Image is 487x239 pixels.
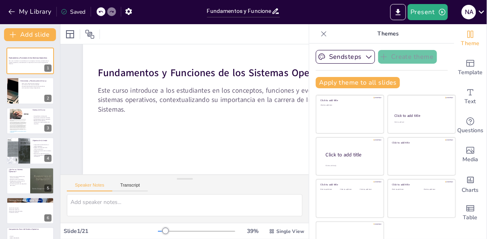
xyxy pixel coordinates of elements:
[44,95,52,102] div: 2
[8,208,51,209] p: Gestión de procesos.
[360,189,378,191] div: Click to add text
[243,227,263,235] div: 39 %
[458,126,484,135] span: Questions
[21,83,52,84] p: Este curso combina teoría y práctica.
[44,185,52,192] div: 5
[462,4,476,20] button: N A
[340,189,359,191] div: Click to add text
[9,200,42,202] span: Funciones Principales de un Sistema Operativo
[21,85,52,87] p: Se espera participación activa de los estudiantes.
[463,155,479,164] span: Media
[33,153,52,158] p: Reconocer la importancia de los sistemas operativos en la Ingeniería de Sistemas.
[6,5,55,18] button: My Library
[462,5,476,19] div: N A
[326,152,377,158] div: Click to add title
[33,144,52,147] p: Comprender la definición de un sistema operativo.
[9,237,52,239] p: Gestor de procesos.
[458,68,483,77] span: Template
[6,197,54,224] div: https://cdn.sendsteps.com/images/slides/2025_11_08_11_23-oa5Zp5j0uD4BFJIe.jpegFunciones Principal...
[321,104,378,106] div: Click to add text
[390,4,406,20] button: Export to PowerPoint
[8,180,27,183] p: Proporciona un entorno para la ejecución de programas.
[465,97,476,106] span: Text
[64,227,158,235] div: Slide 1 / 21
[33,109,52,111] p: Normas del Curso
[321,183,378,187] div: Click to add title
[394,121,448,123] div: Click to add text
[21,84,52,85] p: Las clases son de 4 horas semanales.
[8,179,27,180] p: Gestiona recursos del sistema.
[392,189,418,191] div: Click to add text
[9,236,52,237] p: Kernel.
[44,64,52,72] div: 1
[33,150,52,153] p: Analizar la evolución de los sistemas operativos.
[316,50,375,64] button: Sendsteps
[61,8,86,16] div: Saved
[6,137,54,164] div: https://cdn.sendsteps.com/images/slides/2025_11_08_11_23-GcpckmvYOOfvXRIP.jpegObjetivo de la Sesi...
[64,28,77,41] div: Layout
[112,183,148,191] button: Transcript
[9,229,52,231] p: Componentes Clave del Sistema Operativo
[8,209,51,211] p: Gestión de memoria.
[21,79,52,82] p: Bienvenida y Presentación del Curso
[98,66,340,79] strong: Fundamentos y Funciones de los Sistemas Operativos
[463,213,478,222] span: Table
[378,50,437,64] button: Create theme
[330,24,446,44] p: Themes
[454,24,487,53] div: Change the overall theme
[98,86,368,114] p: Este curso introduce a los estudiantes en los conceptos, funciones y evolución de los sistemas op...
[454,82,487,111] div: Add text boxes
[326,165,377,167] div: Click to add body
[462,186,479,195] span: Charts
[6,108,54,134] div: https://cdn.sendsteps.com/images/slides/2025_11_08_11_23-z2EmjlmwkQWw7qeU.jpegNormas del CursoPun...
[321,99,378,102] div: Click to add title
[408,4,448,20] button: Present
[33,147,52,150] p: Explorar las funciones de los sistemas operativos.
[33,139,52,142] p: Objetivo de la Sesión
[454,53,487,82] div: Add ready made slides
[207,5,272,17] input: Insert title
[321,189,339,191] div: Click to add text
[454,111,487,140] div: Get real-time input from your audience
[9,57,47,59] strong: Fundamentos y Funciones de los Sistemas Operativos
[4,28,56,41] button: Add slide
[395,113,448,118] div: Click to add title
[21,87,52,89] p: Se fomentará el trabajo independiente.
[8,176,27,179] p: Actúa como intermediario entre usuario y hardware.
[454,169,487,198] div: Add charts and graphs
[44,155,52,162] div: 4
[8,212,51,214] p: Interfaz de usuario.
[9,168,28,173] p: ¿Qué es un Sistema Operativo?
[6,168,54,194] div: https://cdn.sendsteps.com/images/logo/sendsteps_logo_white.pnghttps://cdn.sendsteps.com/images/lo...
[6,77,54,104] div: https://cdn.sendsteps.com/images/slides/2025_11_08_11_23-NsvKnzhkns-mgLS_.webpBienvenida y Presen...
[392,183,450,187] div: Click to add title
[454,140,487,169] div: Add images, graphics, shapes or video
[8,183,27,186] p: Controla la ejecución de programas del usuario.
[32,120,51,125] p: Exceder el porcentaje de inasistencias implica pérdida de la asignatura.
[9,60,52,65] p: Este curso introduce a los estudiantes en los conceptos, funciones y evolución de los sistemas op...
[316,77,400,88] button: Apply theme to all slides
[392,141,450,144] div: Click to add title
[461,39,480,48] span: Theme
[44,214,52,222] div: 6
[424,189,449,191] div: Click to add text
[67,183,112,191] button: Speaker Notes
[8,210,51,212] p: Gestión de almacenamiento.
[85,29,95,39] span: Position
[276,228,304,235] span: Single View
[44,125,52,132] div: 3
[6,48,54,74] div: Fundamentos y Funciones de los Sistemas OperativosEste curso introduce a los estudiantes en los c...
[454,198,487,227] div: Add a table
